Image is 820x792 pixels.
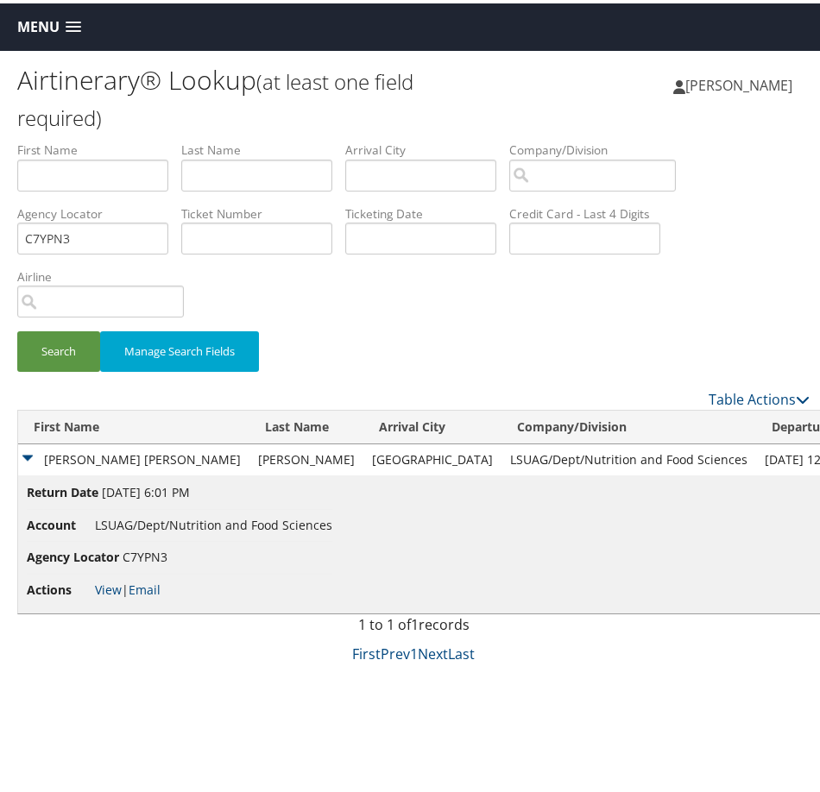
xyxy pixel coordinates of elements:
[448,641,475,660] a: Last
[418,641,448,660] a: Next
[27,480,98,499] span: Return Date
[501,407,756,441] th: Company/Division
[509,138,689,155] label: Company/Division
[102,481,190,497] span: [DATE] 6:01 PM
[17,138,181,155] label: First Name
[181,138,345,155] label: Last Name
[501,441,756,472] td: LSUAG/Dept/Nutrition and Food Sciences
[9,9,90,38] a: Menu
[381,641,410,660] a: Prev
[17,265,197,282] label: Airline
[17,16,60,32] span: Menu
[363,441,501,472] td: [GEOGRAPHIC_DATA]
[345,202,509,219] label: Ticketing Date
[17,202,181,219] label: Agency Locator
[18,441,249,472] td: [PERSON_NAME] [PERSON_NAME]
[673,56,810,108] a: [PERSON_NAME]
[123,545,167,562] span: C7YPN3
[27,577,91,596] span: Actions
[249,441,363,472] td: [PERSON_NAME]
[129,578,161,594] a: Email
[181,202,345,219] label: Ticket Number
[95,578,161,594] span: |
[27,512,91,531] span: Account
[95,513,332,530] span: LSUAG/Dept/Nutrition and Food Sciences
[411,612,419,631] span: 1
[95,578,122,594] a: View
[363,407,501,441] th: Arrival City: activate to sort column ascending
[18,407,249,441] th: First Name: activate to sort column ascending
[17,611,810,640] div: 1 to 1 of records
[100,328,259,368] button: Manage Search Fields
[410,641,418,660] a: 1
[17,59,413,131] h1: Airtinerary® Lookup
[249,407,363,441] th: Last Name: activate to sort column ascending
[709,387,810,405] a: Table Actions
[509,202,673,219] label: Credit Card - Last 4 Digits
[352,641,381,660] a: First
[685,72,792,91] span: [PERSON_NAME]
[27,544,119,563] span: Agency Locator
[17,328,100,368] button: Search
[345,138,509,155] label: Arrival City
